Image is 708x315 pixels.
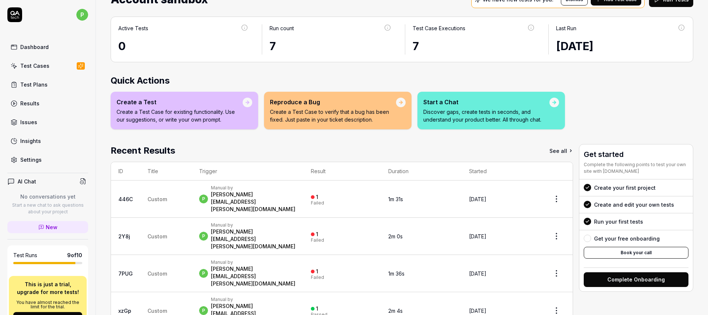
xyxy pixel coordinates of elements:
[199,306,208,315] span: p
[311,201,324,205] div: Failed
[118,233,130,239] a: 2Y8j
[469,270,486,277] time: [DATE]
[20,62,49,70] div: Test Cases
[118,38,249,55] div: 0
[584,247,688,259] button: Book your call
[413,24,465,32] div: Test Case Executions
[111,144,175,157] h2: Recent Results
[199,232,208,241] span: p
[117,108,243,123] p: Create a Test Case for existing functionality. Use our suggestions, or write your own prompt.
[311,238,324,242] div: Failed
[316,194,318,200] div: 1
[13,252,37,259] h5: Test Runs
[462,162,540,181] th: Started
[20,137,41,145] div: Insights
[118,270,133,277] a: 7PUG
[469,233,486,239] time: [DATE]
[211,265,296,287] div: [PERSON_NAME][EMAIL_ADDRESS][PERSON_NAME][DOMAIN_NAME]
[556,24,576,32] div: Last Run
[67,251,82,259] span: 9 of 10
[117,98,243,106] div: Create a Test
[584,149,688,160] h3: Get started
[316,268,318,275] div: 1
[199,195,208,203] span: p
[199,269,208,278] span: p
[7,193,88,200] p: No conversations yet
[147,308,167,314] span: Custom
[211,259,296,265] div: Manual by
[469,308,486,314] time: [DATE]
[20,156,42,164] div: Settings
[7,59,88,73] a: Test Cases
[211,297,296,302] div: Manual by
[556,39,593,53] time: [DATE]
[7,40,88,54] a: Dashboard
[594,184,656,192] div: Create your first project
[118,196,133,202] a: 446C
[7,153,88,167] a: Settings
[7,96,88,111] a: Results
[18,178,36,185] h4: AI Chat
[270,98,396,106] div: Reproduce a Bug
[584,161,688,175] div: Complete the following points to test your own site with [DOMAIN_NAME]
[388,233,403,239] time: 2m 0s
[20,99,39,107] div: Results
[76,7,88,22] button: p
[270,108,396,123] p: Create a Test Case to verify that a bug has been fixed. Just paste in your ticket description.
[20,43,49,51] div: Dashboard
[76,9,88,21] span: p
[388,270,405,277] time: 1m 36s
[211,228,296,250] div: [PERSON_NAME][EMAIL_ADDRESS][PERSON_NAME][DOMAIN_NAME]
[7,221,88,233] a: New
[311,275,324,280] div: Failed
[423,98,549,106] div: Start a Chat
[423,108,549,123] p: Discover gaps, create tests in seconds, and understand your product better. All through chat.
[20,118,37,126] div: Issues
[147,270,167,277] span: Custom
[270,24,294,32] div: Run count
[13,300,82,309] p: You have almost reached the limit for the trial.
[147,196,167,202] span: Custom
[469,196,486,202] time: [DATE]
[388,308,403,314] time: 2m 4s
[270,38,392,55] div: 7
[211,191,296,213] div: [PERSON_NAME][EMAIL_ADDRESS][PERSON_NAME][DOMAIN_NAME]
[316,305,318,312] div: 1
[594,218,643,225] div: Run your first tests
[316,231,318,238] div: 1
[46,223,58,231] span: New
[147,233,167,239] span: Custom
[20,81,48,88] div: Test Plans
[118,24,148,32] div: Active Tests
[381,162,462,181] th: Duration
[7,202,88,215] p: Start a new chat to ask questions about your project
[7,134,88,148] a: Insights
[549,144,573,157] a: See all
[192,162,303,181] th: Trigger
[594,235,660,242] div: Get your free onboarding
[118,308,131,314] a: xzGp
[7,115,88,129] a: Issues
[594,201,674,209] div: Create and edit your own tests
[303,162,381,181] th: Result
[388,196,403,202] time: 1m 31s
[140,162,192,181] th: Title
[211,222,296,228] div: Manual by
[13,280,82,296] p: This is just a trial, upgrade for more tests!
[584,272,688,287] button: Complete Onboarding
[413,38,535,55] div: 7
[111,74,693,87] h2: Quick Actions
[111,162,140,181] th: ID
[7,77,88,92] a: Test Plans
[211,185,296,191] div: Manual by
